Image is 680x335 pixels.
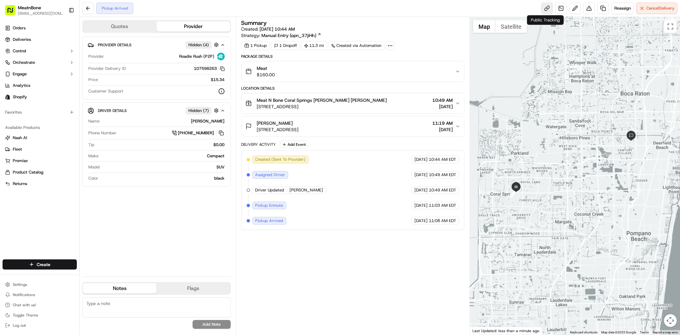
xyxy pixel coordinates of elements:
button: Nash AI [3,133,77,143]
button: Meat$160.00 [242,61,464,82]
span: 11:03 AM EDT [429,203,456,208]
span: [DATE] [414,203,428,208]
span: [PERSON_NAME] [257,120,293,126]
div: 3 [511,188,519,197]
button: Notifications [3,290,77,299]
span: Fleet [13,146,22,152]
button: Keyboard shortcuts [570,330,597,335]
button: Hidden (4) [186,41,220,49]
div: Strategy: [241,32,321,39]
span: Tip [88,142,94,148]
a: Shopify [3,92,77,102]
span: Created (Sent To Provider) [255,157,306,162]
button: Driver DetailsHidden (7) [88,105,225,116]
span: [DATE] [414,172,428,178]
span: 10:49 AM EDT [429,187,456,193]
button: Toggle fullscreen view [664,20,677,33]
div: Last Updated: less than a minute ago [470,327,542,335]
a: Open this area in Google Maps (opens a new window) [472,326,493,335]
button: Meat N Bone Coral Springs [PERSON_NAME] [PERSON_NAME][STREET_ADDRESS]10:49 AM[DATE] [242,93,464,114]
span: Model [88,164,100,170]
a: Deliveries [3,34,77,45]
div: Public Tracking [527,15,564,25]
button: Provider [157,21,230,32]
span: Engage [13,71,27,77]
button: 107598263 [194,66,225,71]
span: Provider Delivery ID [88,66,126,71]
span: 10:44 AM EDT [429,157,456,162]
a: Created via Automation [328,41,384,50]
span: Analytics [13,83,30,88]
button: Map camera controls [664,314,677,327]
a: Analytics [3,80,77,91]
div: SUV [102,164,225,170]
div: Location Details [241,86,464,91]
span: [PHONE_NUMBER] [178,130,214,136]
span: Price [88,77,98,83]
span: 11:08 AM EDT [429,218,456,224]
div: Available Products [3,123,77,133]
button: Show satellite imagery [495,20,527,33]
span: Manual Entry (opn_37jiHh) [262,32,317,39]
span: Control [13,48,26,54]
span: Orders [13,25,26,31]
button: MeatnBone[EMAIL_ADDRESS][DOMAIN_NAME] [3,3,66,18]
button: CancelDelivery [636,3,677,14]
button: Log out [3,321,77,330]
span: Map data ©2025 Google [601,331,636,334]
div: $0.00 [97,142,225,148]
span: Pickup Enroute [255,203,283,208]
div: Package Details [241,54,464,59]
button: Flags [157,283,230,294]
span: Meat N Bone Coral Springs [PERSON_NAME] [PERSON_NAME] [257,97,387,103]
span: Driver Details [98,108,127,113]
button: Promise [3,156,77,166]
span: Customer Support [88,88,123,94]
div: 1 Dropoff [271,41,300,50]
a: Promise [5,158,74,164]
h3: Summary [241,20,267,26]
button: Quotes [83,21,157,32]
span: [DATE] [432,103,453,110]
span: Create [37,261,50,268]
span: 11:19 AM [432,120,453,126]
span: [DATE] [414,157,428,162]
span: Name [88,118,99,124]
div: [PERSON_NAME] [102,118,225,124]
div: 11.3 mi [301,41,327,50]
a: Product Catalog [5,169,74,175]
span: Shopify [13,94,27,100]
span: Meat [257,65,275,71]
span: Nash AI [13,135,27,141]
button: Product Catalog [3,167,77,177]
button: Create [3,259,77,270]
button: Reassign [611,3,634,14]
button: Engage [3,69,77,79]
span: Chat with us! [13,302,36,308]
span: [PERSON_NAME] [290,187,323,193]
span: Returns [13,181,27,187]
div: 1 Pickup [241,41,270,50]
a: Manual Entry (opn_37jiHh) [262,32,321,39]
div: Favorites [3,107,77,117]
button: Control [3,46,77,56]
span: [STREET_ADDRESS] [257,126,299,133]
button: MeatnBone [18,4,41,11]
span: [DATE] 10:44 AM [260,26,295,32]
span: [EMAIL_ADDRESS][DOMAIN_NAME] [18,11,63,16]
button: Settings [3,280,77,289]
button: [PERSON_NAME][STREET_ADDRESS]11:19 AM[DATE] [242,116,464,137]
a: Terms (opens in new tab) [640,331,649,334]
span: Created: [241,26,295,32]
button: Returns [3,179,77,189]
span: [DATE] [414,218,428,224]
span: Toggle Theme [13,313,38,318]
span: Hidden ( 7 ) [188,108,209,114]
span: Assigned Driver [255,172,285,178]
span: Phone Number [88,130,116,136]
a: Fleet [5,146,74,152]
span: Cancel Delivery [646,5,675,11]
a: [PHONE_NUMBER] [172,130,225,137]
span: Settings [13,282,27,287]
